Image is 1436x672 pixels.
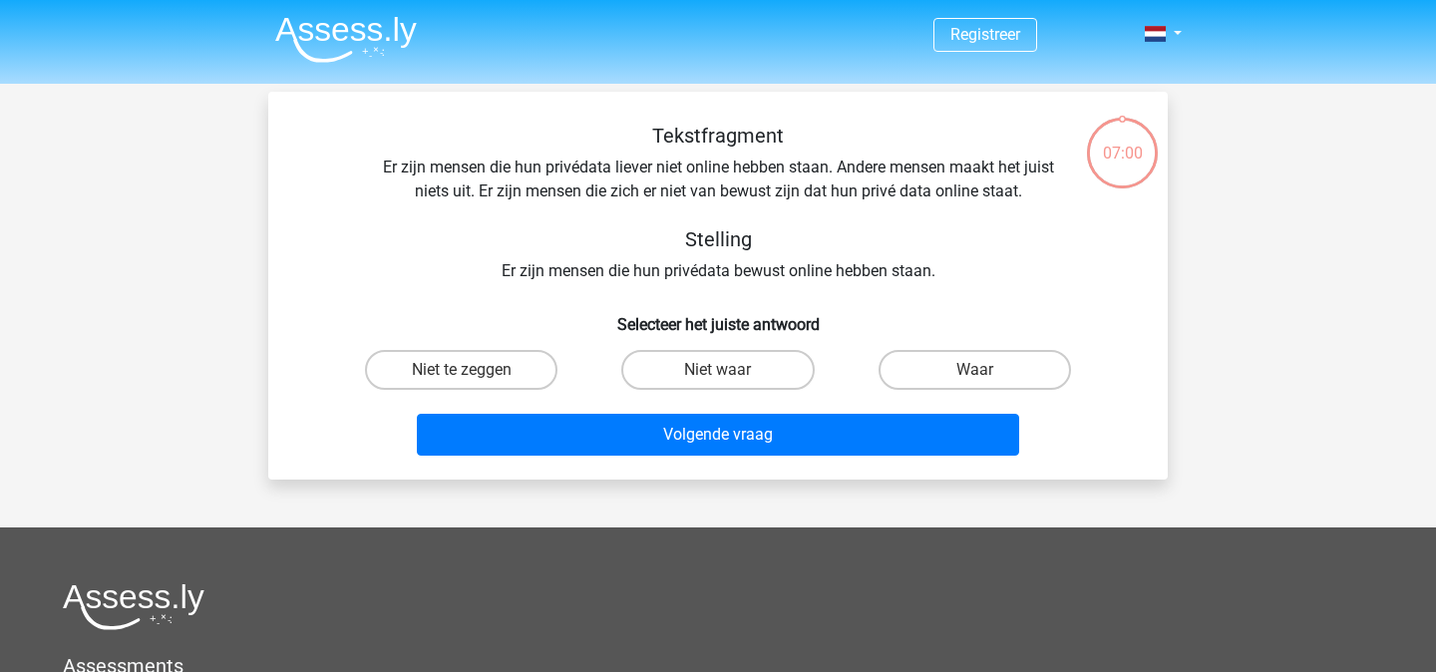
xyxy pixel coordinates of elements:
[300,299,1136,334] h6: Selecteer het juiste antwoord
[63,583,204,630] img: Assessly logo
[879,350,1071,390] label: Waar
[364,124,1072,148] h5: Tekstfragment
[621,350,814,390] label: Niet waar
[417,414,1020,456] button: Volgende vraag
[1085,116,1160,166] div: 07:00
[275,16,417,63] img: Assessly
[365,350,557,390] label: Niet te zeggen
[364,227,1072,251] h5: Stelling
[300,124,1136,283] div: Er zijn mensen die hun privédata liever niet online hebben staan. Andere mensen maakt het juist n...
[950,25,1020,44] a: Registreer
